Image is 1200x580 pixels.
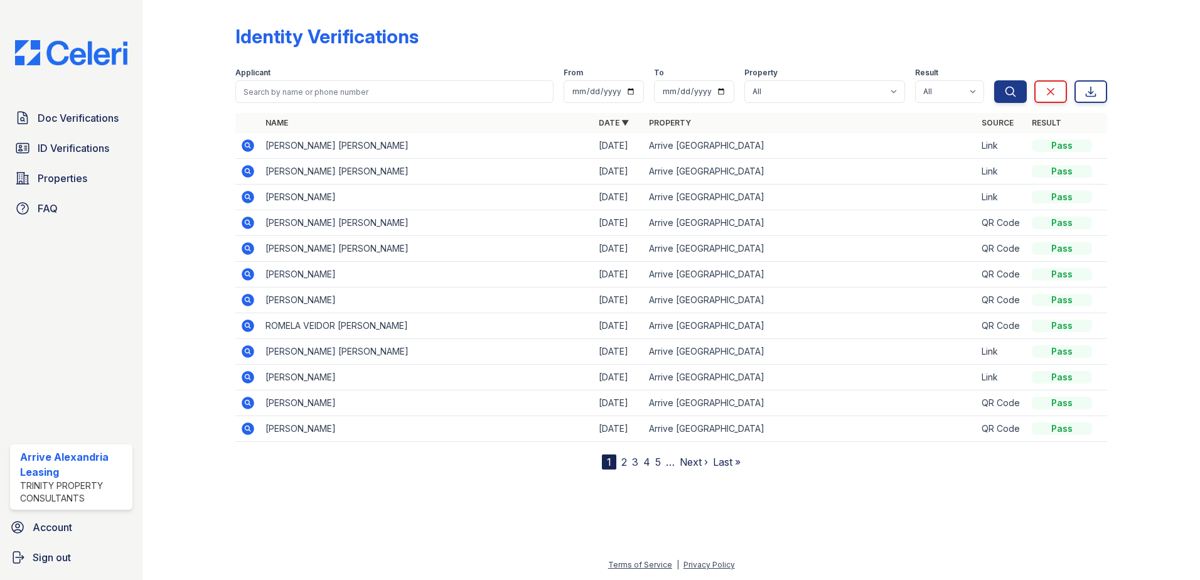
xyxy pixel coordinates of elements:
[644,262,977,287] td: Arrive [GEOGRAPHIC_DATA]
[20,480,127,505] div: Trinity Property Consultants
[683,560,735,569] a: Privacy Policy
[594,159,644,185] td: [DATE]
[1032,294,1092,306] div: Pass
[644,365,977,390] td: Arrive [GEOGRAPHIC_DATA]
[977,416,1027,442] td: QR Code
[649,118,691,127] a: Property
[38,201,58,216] span: FAQ
[594,262,644,287] td: [DATE]
[915,68,938,78] label: Result
[982,118,1014,127] a: Source
[1032,268,1092,281] div: Pass
[260,416,594,442] td: [PERSON_NAME]
[265,118,288,127] a: Name
[1032,165,1092,178] div: Pass
[1032,371,1092,384] div: Pass
[38,171,87,186] span: Properties
[632,456,638,468] a: 3
[744,68,778,78] label: Property
[621,456,627,468] a: 2
[260,390,594,416] td: [PERSON_NAME]
[666,454,675,470] span: …
[1032,422,1092,435] div: Pass
[977,365,1027,390] td: Link
[977,313,1027,339] td: QR Code
[644,390,977,416] td: Arrive [GEOGRAPHIC_DATA]
[643,456,650,468] a: 4
[235,68,271,78] label: Applicant
[33,550,71,565] span: Sign out
[564,68,583,78] label: From
[713,456,741,468] a: Last »
[977,185,1027,210] td: Link
[644,185,977,210] td: Arrive [GEOGRAPHIC_DATA]
[1032,191,1092,203] div: Pass
[10,196,132,221] a: FAQ
[1032,139,1092,152] div: Pass
[260,262,594,287] td: [PERSON_NAME]
[235,25,419,48] div: Identity Verifications
[655,456,661,468] a: 5
[654,68,664,78] label: To
[1032,397,1092,409] div: Pass
[594,236,644,262] td: [DATE]
[38,110,119,126] span: Doc Verifications
[644,133,977,159] td: Arrive [GEOGRAPHIC_DATA]
[599,118,629,127] a: Date ▼
[10,136,132,161] a: ID Verifications
[260,185,594,210] td: [PERSON_NAME]
[594,210,644,236] td: [DATE]
[260,287,594,313] td: [PERSON_NAME]
[644,210,977,236] td: Arrive [GEOGRAPHIC_DATA]
[1032,242,1092,255] div: Pass
[33,520,72,535] span: Account
[1032,345,1092,358] div: Pass
[977,159,1027,185] td: Link
[10,166,132,191] a: Properties
[594,185,644,210] td: [DATE]
[260,210,594,236] td: [PERSON_NAME] [PERSON_NAME]
[260,236,594,262] td: [PERSON_NAME] [PERSON_NAME]
[977,390,1027,416] td: QR Code
[20,449,127,480] div: Arrive Alexandria Leasing
[644,416,977,442] td: Arrive [GEOGRAPHIC_DATA]
[594,390,644,416] td: [DATE]
[644,339,977,365] td: Arrive [GEOGRAPHIC_DATA]
[260,339,594,365] td: [PERSON_NAME] [PERSON_NAME]
[5,545,137,570] a: Sign out
[5,40,137,65] img: CE_Logo_Blue-a8612792a0a2168367f1c8372b55b34899dd931a85d93a1a3d3e32e68fde9ad4.png
[594,416,644,442] td: [DATE]
[5,515,137,540] a: Account
[260,159,594,185] td: [PERSON_NAME] [PERSON_NAME]
[594,287,644,313] td: [DATE]
[644,159,977,185] td: Arrive [GEOGRAPHIC_DATA]
[10,105,132,131] a: Doc Verifications
[235,80,554,103] input: Search by name or phone number
[1032,320,1092,332] div: Pass
[594,365,644,390] td: [DATE]
[977,210,1027,236] td: QR Code
[977,262,1027,287] td: QR Code
[644,313,977,339] td: Arrive [GEOGRAPHIC_DATA]
[594,133,644,159] td: [DATE]
[644,236,977,262] td: Arrive [GEOGRAPHIC_DATA]
[602,454,616,470] div: 1
[977,287,1027,313] td: QR Code
[1032,217,1092,229] div: Pass
[608,560,672,569] a: Terms of Service
[38,141,109,156] span: ID Verifications
[680,456,708,468] a: Next ›
[260,365,594,390] td: [PERSON_NAME]
[977,133,1027,159] td: Link
[677,560,679,569] div: |
[977,339,1027,365] td: Link
[1032,118,1061,127] a: Result
[977,236,1027,262] td: QR Code
[594,313,644,339] td: [DATE]
[594,339,644,365] td: [DATE]
[260,133,594,159] td: [PERSON_NAME] [PERSON_NAME]
[260,313,594,339] td: ROMELA VEIDOR [PERSON_NAME]
[644,287,977,313] td: Arrive [GEOGRAPHIC_DATA]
